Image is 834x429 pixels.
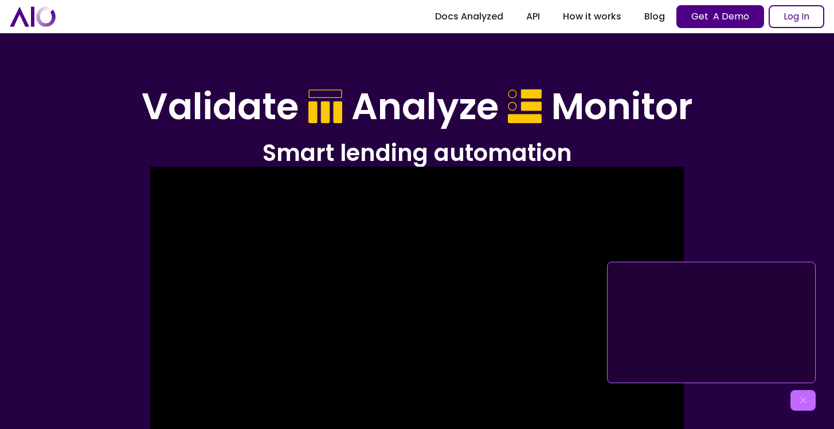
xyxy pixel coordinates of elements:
[551,6,633,27] a: How it works
[515,6,551,27] a: API
[142,85,299,129] h1: Validate
[351,85,499,129] h1: Analyze
[91,138,744,168] h2: Smart lending automation
[612,267,810,378] iframe: AIO - powering financial decision making
[551,85,693,129] h1: Monitor
[10,6,56,26] a: home
[633,6,676,27] a: Blog
[676,5,764,28] a: Get A Demo
[769,5,824,28] a: Log In
[424,6,515,27] a: Docs Analyzed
